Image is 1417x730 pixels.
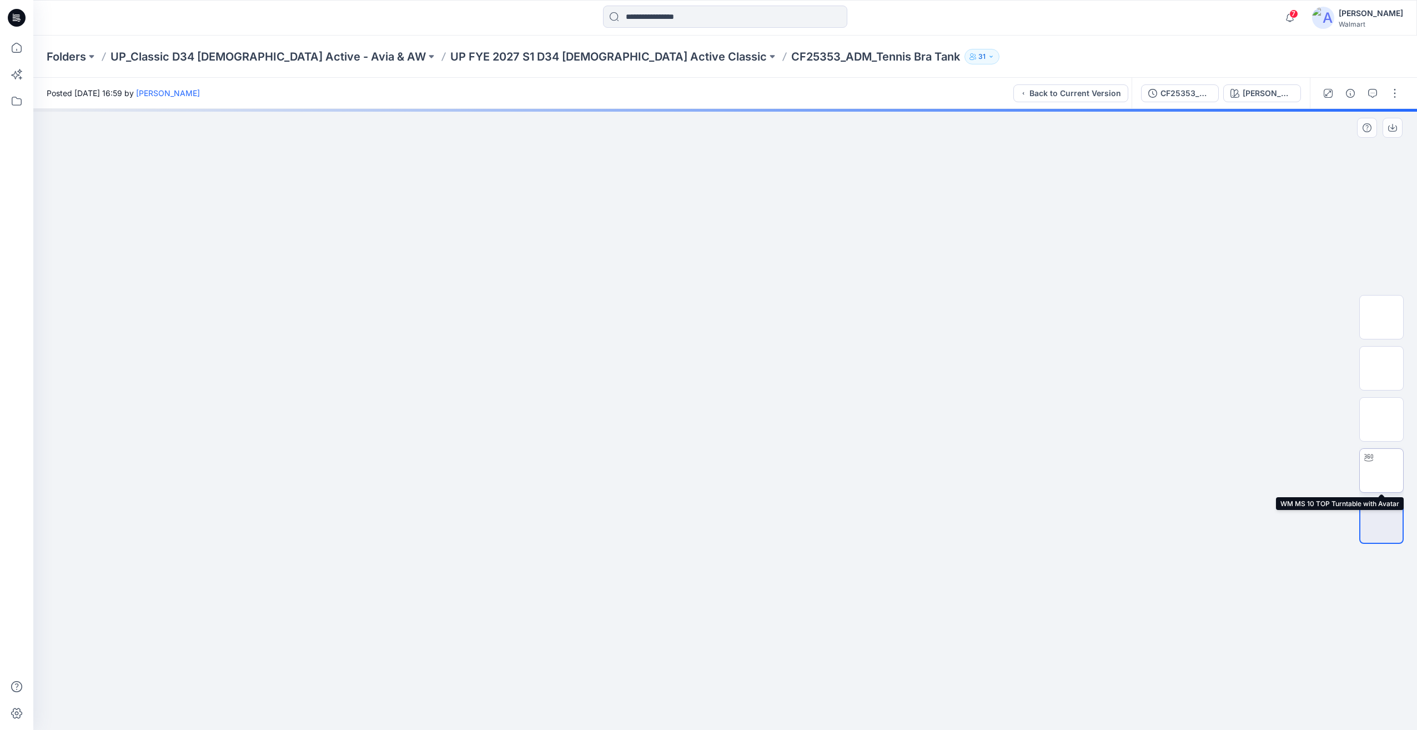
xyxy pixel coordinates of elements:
[791,49,960,64] p: CF25353_ADM_Tennis Bra Tank
[1223,84,1301,102] button: [PERSON_NAME]
[136,88,200,98] a: [PERSON_NAME]
[978,51,986,63] p: 31
[47,87,200,99] span: Posted [DATE] 16:59 by
[47,49,86,64] a: Folders
[1341,84,1359,102] button: Details
[1339,7,1403,20] div: [PERSON_NAME]
[1160,87,1212,99] div: CF25353_ADM_Tennis Bra Tank [DATE]
[1243,87,1294,99] div: [PERSON_NAME]
[1141,84,1219,102] button: CF25353_ADM_Tennis Bra Tank [DATE]
[110,49,426,64] a: UP_Classic D34 [DEMOGRAPHIC_DATA] Active - Avia & AW
[1339,20,1403,28] div: Walmart
[1312,7,1334,29] img: avatar
[1289,9,1298,18] span: 7
[1013,84,1128,102] button: Back to Current Version
[450,49,767,64] a: UP FYE 2027 S1 D34 [DEMOGRAPHIC_DATA] Active Classic
[964,49,999,64] button: 31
